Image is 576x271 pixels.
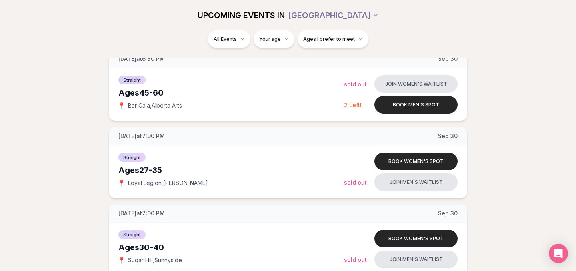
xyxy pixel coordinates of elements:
button: Join men's waitlist [374,251,458,268]
span: [DATE] at 7:00 PM [118,132,165,140]
span: UPCOMING EVENTS IN [198,10,285,21]
button: Join men's waitlist [374,173,458,191]
span: [DATE] at 7:00 PM [118,209,165,217]
button: [GEOGRAPHIC_DATA] [288,6,379,24]
span: Ages I prefer to meet [303,36,355,42]
button: Book women's spot [374,153,458,170]
span: Sep 30 [438,55,458,63]
button: All Events [208,30,250,48]
span: Loyal Legion , [PERSON_NAME] [128,179,208,187]
span: Sep 30 [438,209,458,217]
span: 📍 [118,180,125,186]
span: Sugar Hill , Sunnyside [128,256,182,264]
button: Book men's spot [374,96,458,114]
span: 2 Left! [344,102,362,108]
div: Ages 27-35 [118,165,344,176]
button: Your age [254,30,294,48]
span: Bar Cala , Alberta Arts [128,102,182,110]
span: All Events [214,36,237,42]
span: 📍 [118,102,125,109]
button: Join women's waitlist [374,75,458,93]
span: Straight [118,230,146,239]
div: Open Intercom Messenger [549,244,568,263]
span: Your age [259,36,281,42]
span: 📍 [118,257,125,263]
div: Ages 45-60 [118,87,344,98]
span: Straight [118,76,146,84]
div: Ages 30-40 [118,242,344,253]
button: Book women's spot [374,230,458,247]
span: [DATE] at 6:30 PM [118,55,165,63]
span: Sold Out [344,81,367,88]
span: Sold Out [344,256,367,263]
span: Sep 30 [438,132,458,140]
span: Straight [118,153,146,162]
span: Sold Out [344,179,367,186]
button: Ages I prefer to meet [298,30,368,48]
